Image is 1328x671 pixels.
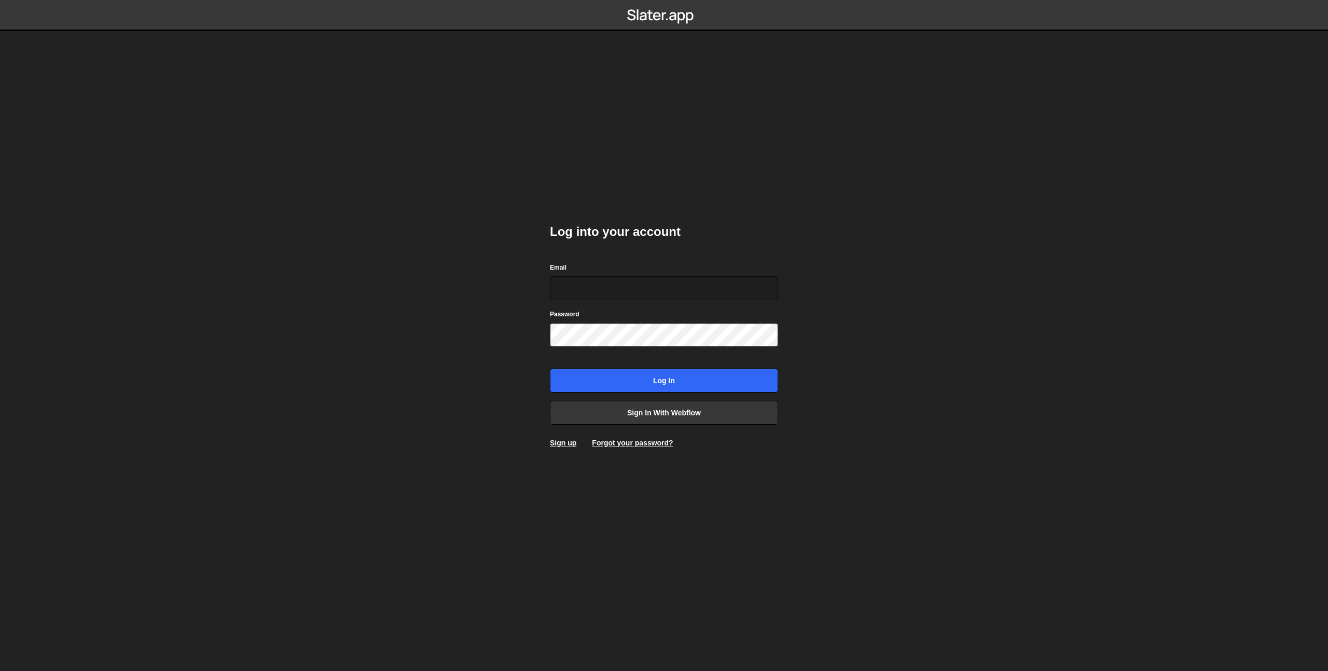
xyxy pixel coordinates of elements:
[592,439,673,447] a: Forgot your password?
[550,223,778,240] h2: Log into your account
[550,262,566,273] label: Email
[550,439,576,447] a: Sign up
[550,309,579,319] label: Password
[550,369,778,393] input: Log in
[550,401,778,425] a: Sign in with Webflow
